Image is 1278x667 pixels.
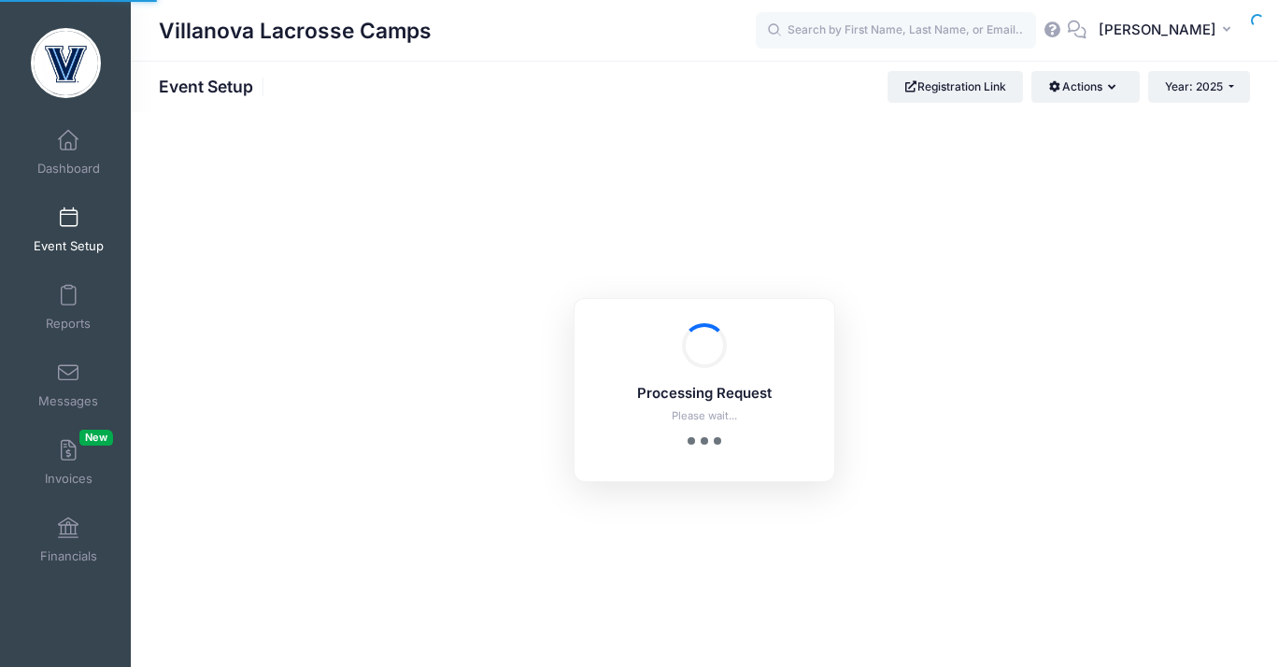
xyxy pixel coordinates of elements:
[1086,9,1250,52] button: [PERSON_NAME]
[1099,20,1216,40] span: [PERSON_NAME]
[756,12,1036,50] input: Search by First Name, Last Name, or Email...
[887,71,1023,103] a: Registration Link
[599,408,810,424] p: Please wait...
[79,430,113,446] span: New
[24,120,113,185] a: Dashboard
[24,197,113,263] a: Event Setup
[1165,79,1223,93] span: Year: 2025
[1031,71,1139,103] button: Actions
[40,548,97,564] span: Financials
[599,386,810,403] h5: Processing Request
[31,28,101,98] img: Villanova Lacrosse Camps
[24,430,113,495] a: InvoicesNew
[34,238,104,254] span: Event Setup
[159,77,269,96] h1: Event Setup
[38,393,98,409] span: Messages
[24,275,113,340] a: Reports
[24,352,113,418] a: Messages
[45,471,92,487] span: Invoices
[46,316,91,332] span: Reports
[37,161,100,177] span: Dashboard
[159,9,432,52] h1: Villanova Lacrosse Camps
[1148,71,1250,103] button: Year: 2025
[24,507,113,573] a: Financials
